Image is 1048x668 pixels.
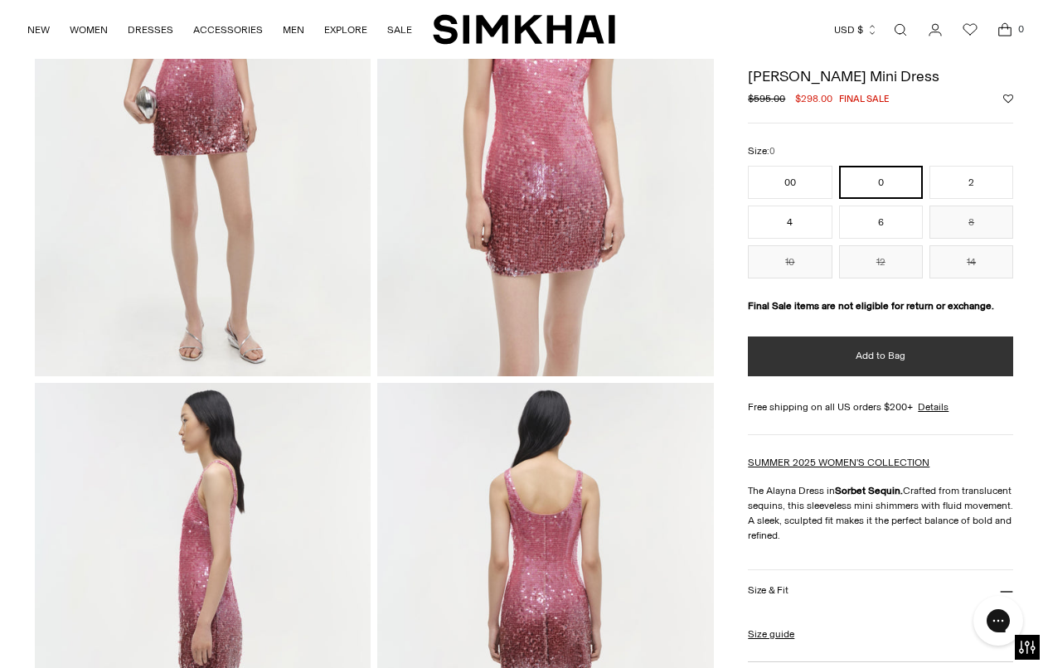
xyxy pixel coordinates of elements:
[748,585,788,596] h3: Size & Fit
[748,300,994,312] strong: Final Sale items are not eligible for return or exchange.
[769,146,775,157] span: 0
[748,570,1013,612] button: Size & Fit
[387,12,412,48] a: SALE
[748,91,785,106] s: $595.00
[748,399,1013,414] div: Free shipping on all US orders $200+
[748,457,929,468] a: SUMMER 2025 WOMEN'S COLLECTION
[748,206,832,239] button: 4
[283,12,304,48] a: MEN
[748,336,1013,376] button: Add to Bag
[929,166,1013,199] button: 2
[748,166,832,199] button: 00
[965,590,1031,651] iframe: Gorgias live chat messenger
[748,627,794,641] a: Size guide
[929,206,1013,239] button: 8
[13,605,167,655] iframe: Sign Up via Text for Offers
[27,12,50,48] a: NEW
[433,13,615,46] a: SIMKHAI
[835,485,903,496] strong: Sorbet Sequin.
[70,12,108,48] a: WOMEN
[193,12,263,48] a: ACCESSORIES
[128,12,173,48] a: DRESSES
[748,143,775,159] label: Size:
[1013,22,1028,36] span: 0
[884,13,917,46] a: Open search modal
[748,245,832,278] button: 10
[929,245,1013,278] button: 14
[748,483,1013,543] p: The Alayna Dress in Crafted from translucent sequins, this sleeveless mini shimmers with fluid mo...
[795,91,832,106] span: $298.00
[988,13,1021,46] a: Open cart modal
[918,399,949,414] a: Details
[919,13,952,46] a: Go to the account page
[324,12,367,48] a: EXPLORE
[834,12,878,48] button: USD $
[839,245,923,278] button: 12
[839,166,923,199] button: 0
[953,13,987,46] a: Wishlist
[748,69,1013,84] h1: [PERSON_NAME] Mini Dress
[856,349,905,363] span: Add to Bag
[1003,94,1013,104] button: Add to Wishlist
[839,206,923,239] button: 6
